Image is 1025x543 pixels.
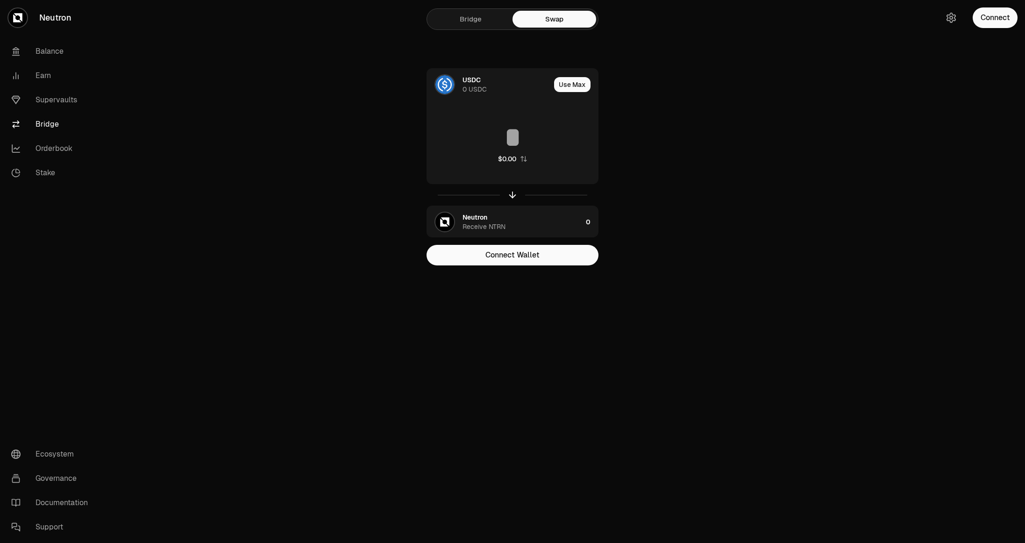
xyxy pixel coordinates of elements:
a: Support [4,515,101,539]
div: USDC [463,75,481,85]
a: Supervaults [4,88,101,112]
img: NTRN Logo [435,213,454,231]
div: 0 USDC [463,85,487,94]
button: $0.00 [498,154,527,164]
a: Balance [4,39,101,64]
a: Orderbook [4,136,101,161]
a: Stake [4,161,101,185]
button: NTRN LogoNeutronReceive NTRN0 [427,206,598,238]
a: Governance [4,466,101,491]
button: Connect Wallet [427,245,598,265]
div: Receive NTRN [463,222,505,231]
button: Use Max [554,77,591,92]
button: Connect [973,7,1018,28]
a: Bridge [429,11,512,28]
a: Earn [4,64,101,88]
a: Bridge [4,112,101,136]
div: $0.00 [498,154,516,164]
a: Swap [512,11,596,28]
div: Neutron [463,213,487,222]
div: NTRN LogoNeutronReceive NTRN [427,206,582,238]
a: Ecosystem [4,442,101,466]
img: USDC Logo [435,75,454,94]
a: Documentation [4,491,101,515]
div: USDC LogoUSDC0 USDC [427,69,550,100]
div: 0 [586,206,598,238]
